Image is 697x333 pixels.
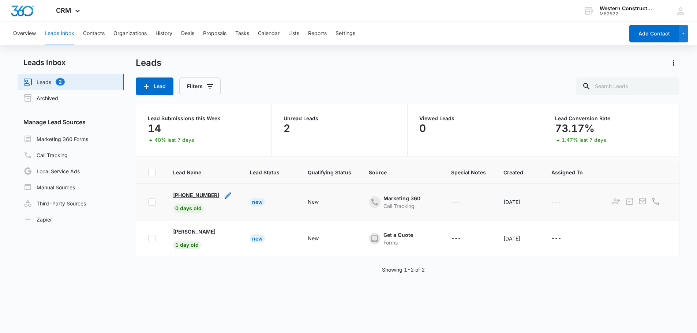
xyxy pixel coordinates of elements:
div: - - Select to Edit Field [551,234,574,243]
div: Forms [383,239,413,246]
a: New [250,235,265,242]
span: Source [369,169,423,176]
button: Lists [288,22,299,45]
button: Calendar [258,22,280,45]
button: Proposals [203,22,226,45]
div: New [308,234,319,242]
button: History [155,22,172,45]
div: - - Select to Edit Field [173,191,232,213]
div: - - Select to Edit Field [451,198,474,207]
p: Showing 1-2 of 2 [382,266,425,273]
div: --- [451,198,461,207]
p: [PHONE_NUMBER] [173,191,219,199]
span: 1 day old [173,241,201,249]
p: Lead Conversion Rate [555,116,667,121]
div: - - Select to Edit Field [173,228,229,249]
span: Assigned To [551,169,583,176]
p: 2 [284,122,290,134]
span: Lead Status [250,169,280,176]
button: Add as Contact [611,196,621,207]
div: [DATE] [503,235,534,242]
div: - - Select to Edit Field [451,234,474,243]
button: Deals [181,22,194,45]
p: 14 [148,122,161,134]
div: Call Tracking [383,202,420,210]
button: Archive [624,196,634,207]
button: Filters [179,77,221,95]
div: --- [551,198,561,207]
a: Call Tracking [23,151,68,159]
p: Unread Leads [284,116,396,121]
div: - - Select to Edit Field [369,194,434,210]
button: Organizations [113,22,147,45]
p: 1.47% last 7 days [562,137,606,143]
div: Get a Quote [383,231,413,239]
p: 73.17% [555,122,595,134]
span: Qualifying Status [308,169,351,176]
div: --- [551,234,561,243]
p: [PERSON_NAME] [173,228,216,235]
input: Search Leads [576,77,679,95]
button: Add Contact [629,25,679,42]
p: 40% last 7 days [154,137,194,143]
a: Local Service Ads [23,167,80,175]
div: Marketing 360 [383,194,420,202]
a: Marketing 360 Forms [23,135,88,143]
span: CRM [56,7,71,14]
span: Lead Name [173,169,222,176]
a: Archived [23,94,58,102]
a: Manual Sources [23,183,75,192]
a: Zapier [23,216,52,223]
button: Overview [13,22,36,45]
div: New [308,198,319,205]
a: Leads2 [23,77,65,86]
h2: Leads Inbox [18,57,124,68]
div: - - Select to Edit Field [308,234,332,243]
div: New [250,234,265,243]
span: 0 days old [173,204,204,213]
a: Third-Party Sources [23,199,86,208]
a: [PERSON_NAME]1 day old [173,228,216,248]
button: Reports [308,22,327,45]
div: [DATE] [503,198,534,206]
p: Lead Submissions this Week [148,116,260,121]
button: Lead [136,77,173,95]
div: --- [451,234,461,243]
button: Leads Inbox [45,22,74,45]
div: account name [600,5,653,11]
div: - - Select to Edit Field [308,198,332,207]
p: Viewed Leads [419,116,531,121]
button: Actions [668,57,679,69]
a: [PHONE_NUMBER]0 days old [173,191,219,211]
h3: Manage Lead Sources [18,118,124,126]
span: Created [503,169,523,176]
span: Special Notes [451,169,486,176]
div: account id [600,11,653,16]
p: 0 [419,122,426,134]
button: Tasks [235,22,249,45]
button: Contacts [83,22,105,45]
a: New [250,199,265,205]
div: New [250,198,265,207]
h1: Leads [136,57,161,68]
button: Settings [336,22,355,45]
div: - - Select to Edit Field [369,231,426,246]
div: - - Select to Edit Field [551,198,574,207]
